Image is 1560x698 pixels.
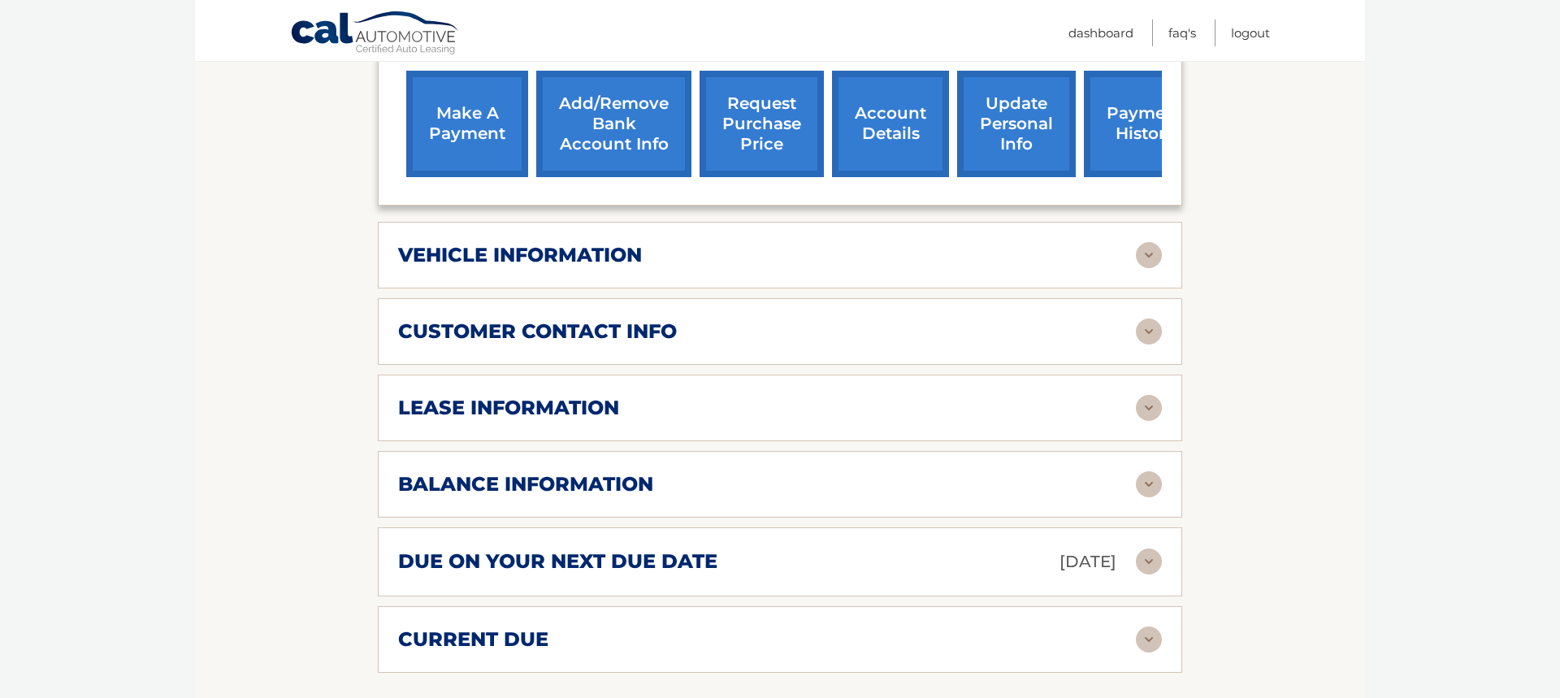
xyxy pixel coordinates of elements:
[406,71,528,177] a: make a payment
[398,472,653,496] h2: balance information
[1136,548,1162,574] img: accordion-rest.svg
[398,396,619,420] h2: lease information
[1231,20,1270,46] a: Logout
[398,243,642,267] h2: vehicle information
[1136,626,1162,652] img: accordion-rest.svg
[957,71,1076,177] a: update personal info
[1068,20,1133,46] a: Dashboard
[398,627,548,652] h2: current due
[1084,71,1206,177] a: payment history
[1168,20,1196,46] a: FAQ's
[398,549,717,574] h2: due on your next due date
[536,71,691,177] a: Add/Remove bank account info
[290,11,461,58] a: Cal Automotive
[1136,471,1162,497] img: accordion-rest.svg
[398,319,677,344] h2: customer contact info
[700,71,824,177] a: request purchase price
[832,71,949,177] a: account details
[1136,242,1162,268] img: accordion-rest.svg
[1136,395,1162,421] img: accordion-rest.svg
[1136,319,1162,345] img: accordion-rest.svg
[1059,548,1116,576] p: [DATE]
